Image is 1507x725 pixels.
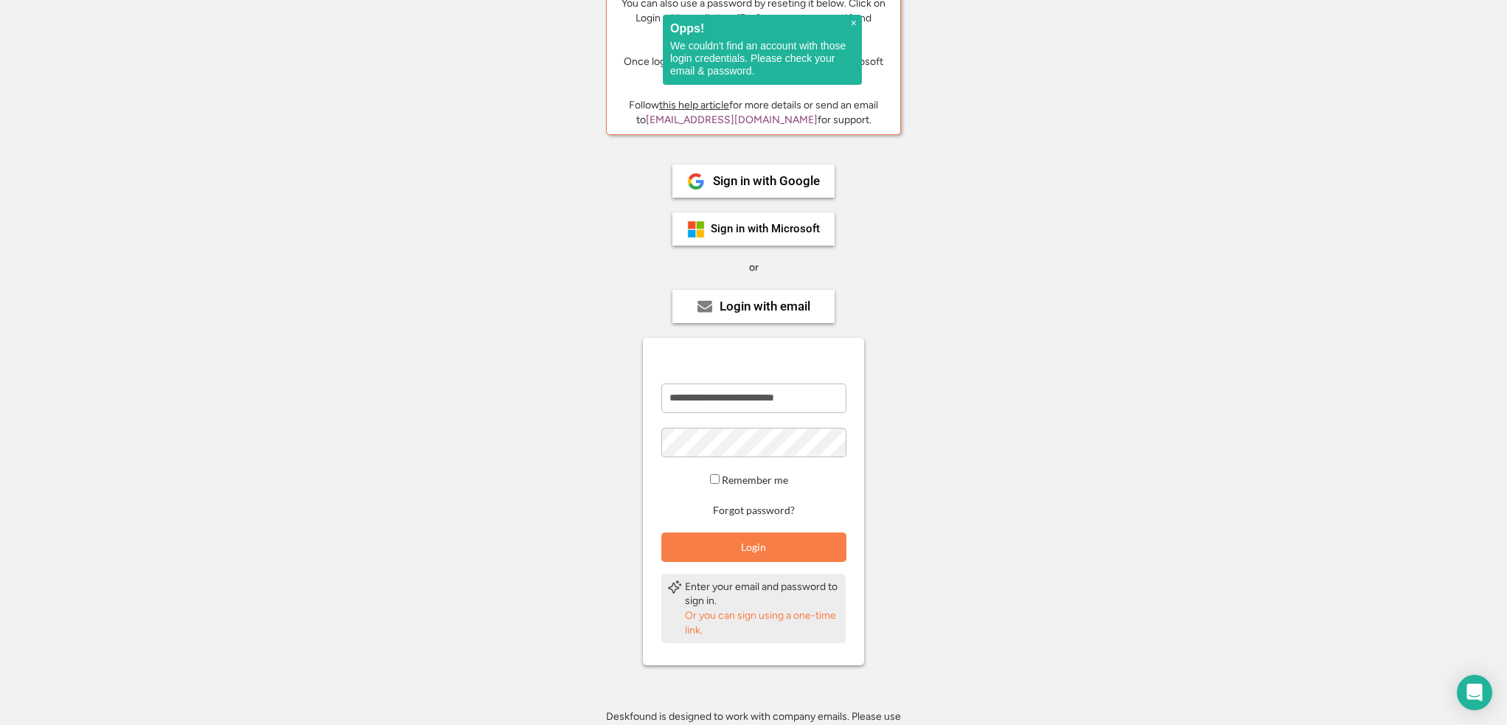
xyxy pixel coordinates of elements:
div: Open Intercom Messenger [1457,675,1492,710]
div: Sign in with Google [713,175,820,187]
div: or [749,260,759,275]
img: ms-symbollockup_mssymbol_19.png [687,221,705,238]
div: Login with email [720,300,810,313]
div: Sign in with Microsoft [711,223,820,235]
div: Enter your email and password to sign in. [685,580,840,608]
button: Forgot password? [711,504,797,518]
img: 1024px-Google__G__Logo.svg.png [687,173,705,190]
label: Remember me [722,473,788,486]
div: Or you can sign using a one-time link. [685,608,840,637]
div: Follow for more details or send an email to for support. [618,98,889,127]
span: × [851,17,857,30]
a: [EMAIL_ADDRESS][DOMAIN_NAME] [646,114,818,126]
a: this help article [659,99,729,111]
h2: Opps! [670,22,855,35]
p: We couldn't find an account with those login credentials. Please check your email & password. [670,40,855,77]
button: Login [661,533,846,562]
